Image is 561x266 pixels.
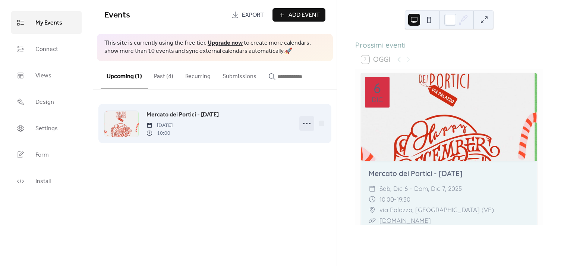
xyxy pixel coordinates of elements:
[11,90,82,113] a: Design
[35,123,58,134] span: Settings
[369,169,463,178] a: Mercato dei Portici - [DATE]
[11,143,82,166] a: Form
[355,40,543,51] div: Prossimi eventi
[101,61,148,89] button: Upcoming (1)
[11,170,82,192] a: Install
[369,194,376,205] div: ​
[35,44,58,55] span: Connect
[35,70,51,81] span: Views
[369,183,376,194] div: ​
[146,122,173,129] span: [DATE]
[379,183,462,194] span: sab, dic 6 - dom, dic 7, 2025
[146,129,173,137] span: 10:00
[35,96,54,108] span: Design
[11,64,82,87] a: Views
[35,176,51,187] span: Install
[289,11,320,20] span: Add Event
[11,38,82,60] a: Connect
[369,205,376,215] div: ​
[35,149,49,161] span: Form
[179,61,217,89] button: Recurring
[11,117,82,140] a: Settings
[379,194,394,205] span: 10:00
[11,11,82,34] a: My Events
[35,17,62,29] span: My Events
[217,61,262,89] button: Submissions
[148,61,179,89] button: Past (4)
[379,217,431,224] a: [DOMAIN_NAME]
[379,205,494,215] span: via Palazzo, [GEOGRAPHIC_DATA] (VE)
[146,110,219,119] span: Mercato dei Portici - [DATE]
[369,215,376,226] div: ​
[104,39,325,56] span: This site is currently using the free tier. to create more calendars, show more than 10 events an...
[374,81,381,95] div: 6
[208,37,243,49] a: Upgrade now
[272,8,325,22] button: Add Event
[146,110,219,120] a: Mercato dei Portici - [DATE]
[242,11,264,20] span: Export
[394,194,397,205] span: -
[372,96,383,103] div: dic
[104,7,130,23] span: Events
[397,194,410,205] span: 19:30
[226,8,270,22] a: Export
